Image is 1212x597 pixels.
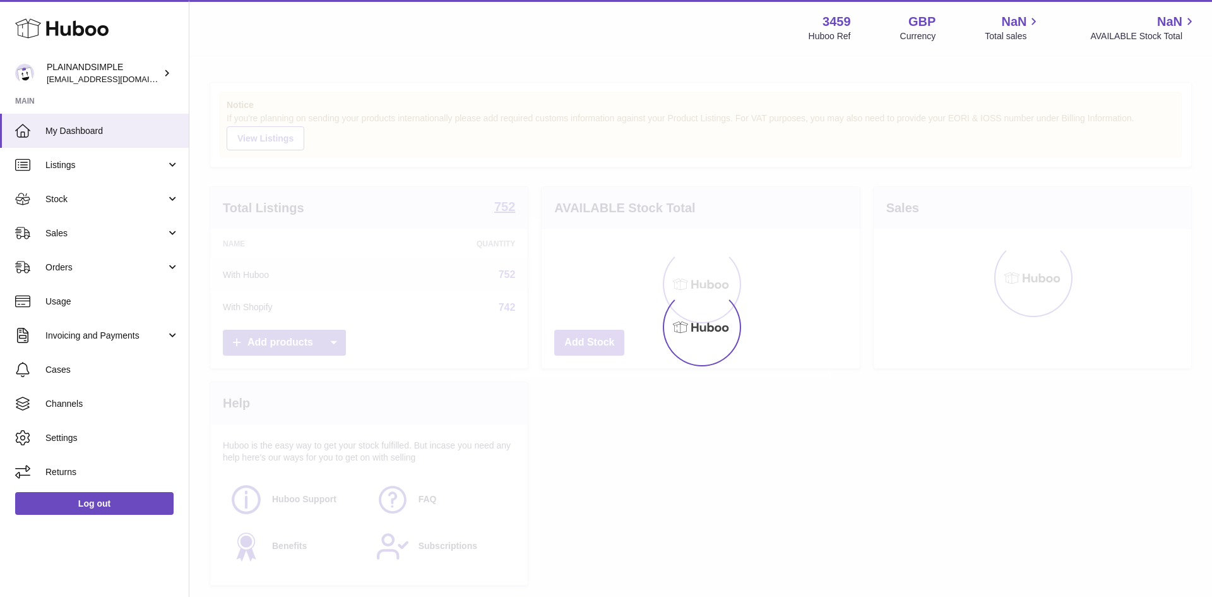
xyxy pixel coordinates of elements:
strong: GBP [908,13,936,30]
span: Returns [45,466,179,478]
strong: 3459 [823,13,851,30]
span: Usage [45,296,179,308]
a: NaN Total sales [985,13,1041,42]
span: Sales [45,227,166,239]
div: PLAINANDSIMPLE [47,61,160,85]
span: Total sales [985,30,1041,42]
a: Log out [15,492,174,515]
a: NaN AVAILABLE Stock Total [1090,13,1197,42]
div: Huboo Ref [809,30,851,42]
span: Orders [45,262,166,274]
span: NaN [1001,13,1026,30]
div: Currency [900,30,936,42]
span: [EMAIL_ADDRESS][DOMAIN_NAME] [47,74,186,84]
span: Cases [45,364,179,376]
span: Channels [45,398,179,410]
span: Stock [45,193,166,205]
span: Listings [45,159,166,171]
span: NaN [1157,13,1182,30]
span: AVAILABLE Stock Total [1090,30,1197,42]
img: internalAdmin-3459@internal.huboo.com [15,64,34,83]
span: Invoicing and Payments [45,330,166,342]
span: Settings [45,432,179,444]
span: My Dashboard [45,125,179,137]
